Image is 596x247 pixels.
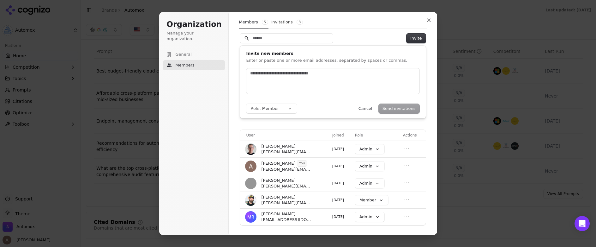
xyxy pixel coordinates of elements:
[332,147,344,151] span: [DATE]
[332,215,344,219] span: [DATE]
[403,179,411,187] button: Open menu
[262,200,311,206] span: [PERSON_NAME][EMAIL_ADDRESS][PERSON_NAME][DOMAIN_NAME]
[262,143,296,149] span: [PERSON_NAME]
[262,194,296,200] span: [PERSON_NAME]
[262,178,296,183] span: [PERSON_NAME]
[262,183,311,189] span: [PERSON_NAME][EMAIL_ADDRESS][PERSON_NAME][DOMAIN_NAME]
[355,104,376,113] button: Cancel
[239,16,268,28] button: Members
[246,51,419,56] h1: Invite new members
[330,130,352,141] th: Joined
[262,149,311,155] span: [PERSON_NAME][EMAIL_ADDRESS][PERSON_NAME][DOMAIN_NAME]
[245,211,256,223] img: Maddie Regis
[271,16,303,28] button: Invitations
[245,178,256,189] img: Erica Harrison
[297,161,307,166] span: You
[240,34,333,43] input: Search
[245,194,256,206] img: Jon Levenson
[297,20,303,25] span: 3
[167,30,221,42] p: Manage your organization.
[245,161,256,172] img: Amy Harrison
[403,212,411,220] button: Open menu
[403,145,411,152] button: Open menu
[262,217,311,223] span: [EMAIL_ADDRESS][DOMAIN_NAME]
[332,198,344,202] span: [DATE]
[355,212,384,222] button: Admin
[245,143,256,155] img: Justin Talerico
[352,130,400,141] th: Role
[355,161,384,171] button: Admin
[240,130,330,141] th: User
[163,49,225,60] button: General
[403,162,411,169] button: Open menu
[262,211,296,217] span: [PERSON_NAME]
[403,196,411,203] button: Open menu
[176,62,195,68] span: Members
[355,179,384,188] button: Admin
[167,20,221,30] h1: Organization
[163,60,225,70] button: Members
[332,164,344,168] span: [DATE]
[355,195,388,205] button: Member
[262,20,268,25] span: 5
[406,34,425,43] button: Invite
[400,130,426,141] th: Actions
[262,167,311,172] span: [PERSON_NAME][EMAIL_ADDRESS][PERSON_NAME][DOMAIN_NAME]
[176,52,192,57] span: General
[575,216,590,231] div: Open Intercom Messenger
[246,58,419,63] p: Enter or paste one or more email addresses, separated by spaces or commas.
[355,144,384,154] button: Admin
[332,181,344,185] span: [DATE]
[246,104,297,113] button: Role:Member
[262,161,296,166] span: [PERSON_NAME]
[423,15,435,26] button: Close modal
